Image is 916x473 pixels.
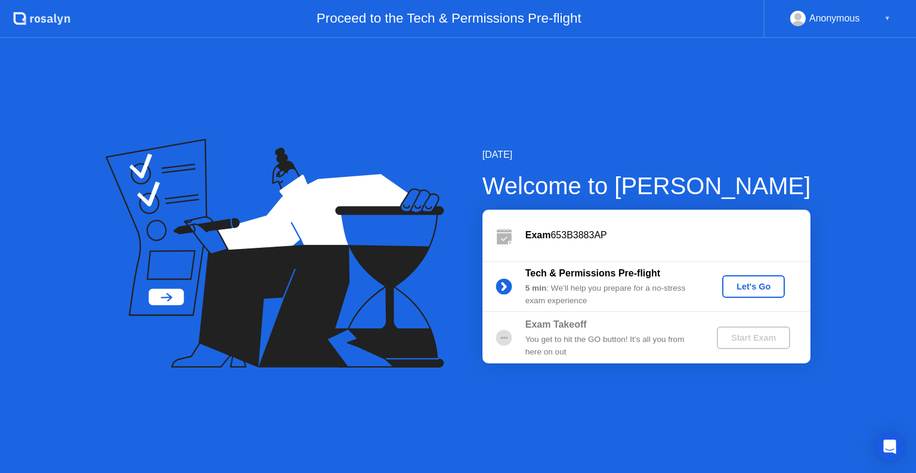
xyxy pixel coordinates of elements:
[525,282,697,307] div: : We’ll help you prepare for a no-stress exam experience
[525,228,810,242] div: 653B3883AP
[525,284,547,292] b: 5 min
[525,319,587,329] b: Exam Takeoff
[727,282,780,291] div: Let's Go
[722,275,785,298] button: Let's Go
[525,230,551,240] b: Exam
[875,432,904,461] div: Open Intercom Messenger
[482,148,811,162] div: [DATE]
[722,333,785,343] div: Start Exam
[482,168,811,204] div: Welcome to [PERSON_NAME]
[809,11,860,26] div: Anonymous
[525,268,660,278] b: Tech & Permissions Pre-flight
[525,334,697,358] div: You get to hit the GO button! It’s all you from here on out
[884,11,890,26] div: ▼
[717,326,790,349] button: Start Exam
